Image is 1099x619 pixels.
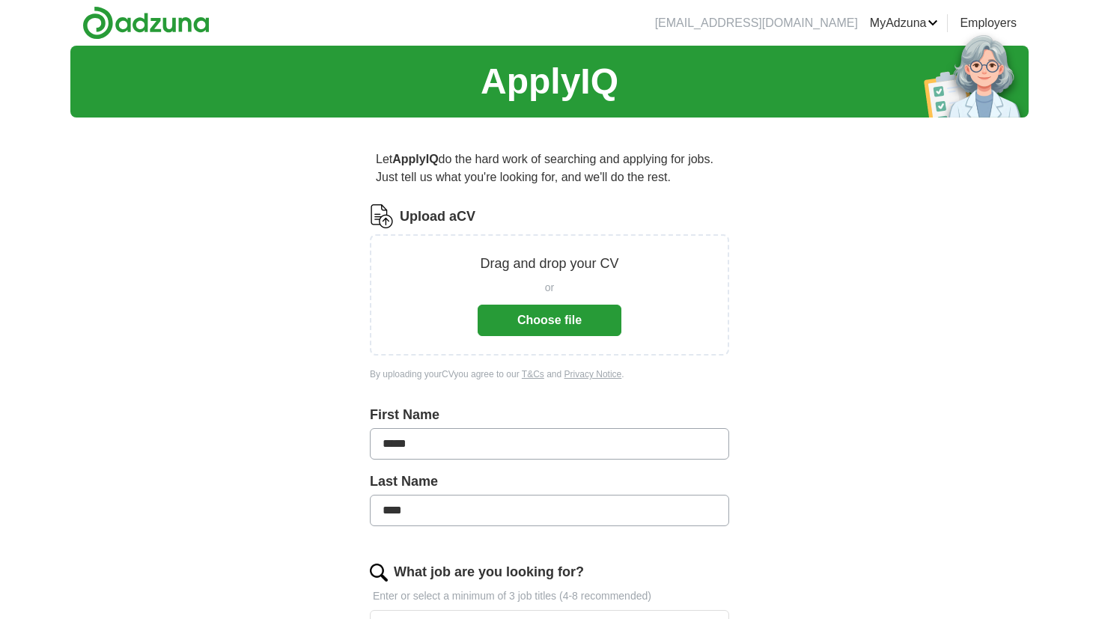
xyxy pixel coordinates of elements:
h1: ApplyIQ [481,55,618,109]
img: search.png [370,564,388,582]
a: T&Cs [522,369,544,379]
label: Last Name [370,472,729,492]
a: MyAdzuna [870,14,939,32]
p: Drag and drop your CV [480,254,618,274]
strong: ApplyIQ [392,153,438,165]
img: Adzuna logo [82,6,210,40]
img: CV Icon [370,204,394,228]
label: Upload a CV [400,207,475,227]
p: Let do the hard work of searching and applying for jobs. Just tell us what you're looking for, an... [370,144,729,192]
button: Choose file [478,305,621,336]
li: [EMAIL_ADDRESS][DOMAIN_NAME] [655,14,858,32]
label: First Name [370,405,729,425]
span: or [545,280,554,296]
div: By uploading your CV you agree to our and . [370,368,729,381]
p: Enter or select a minimum of 3 job titles (4-8 recommended) [370,588,729,604]
a: Privacy Notice [564,369,622,379]
label: What job are you looking for? [394,562,584,582]
a: Employers [960,14,1017,32]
